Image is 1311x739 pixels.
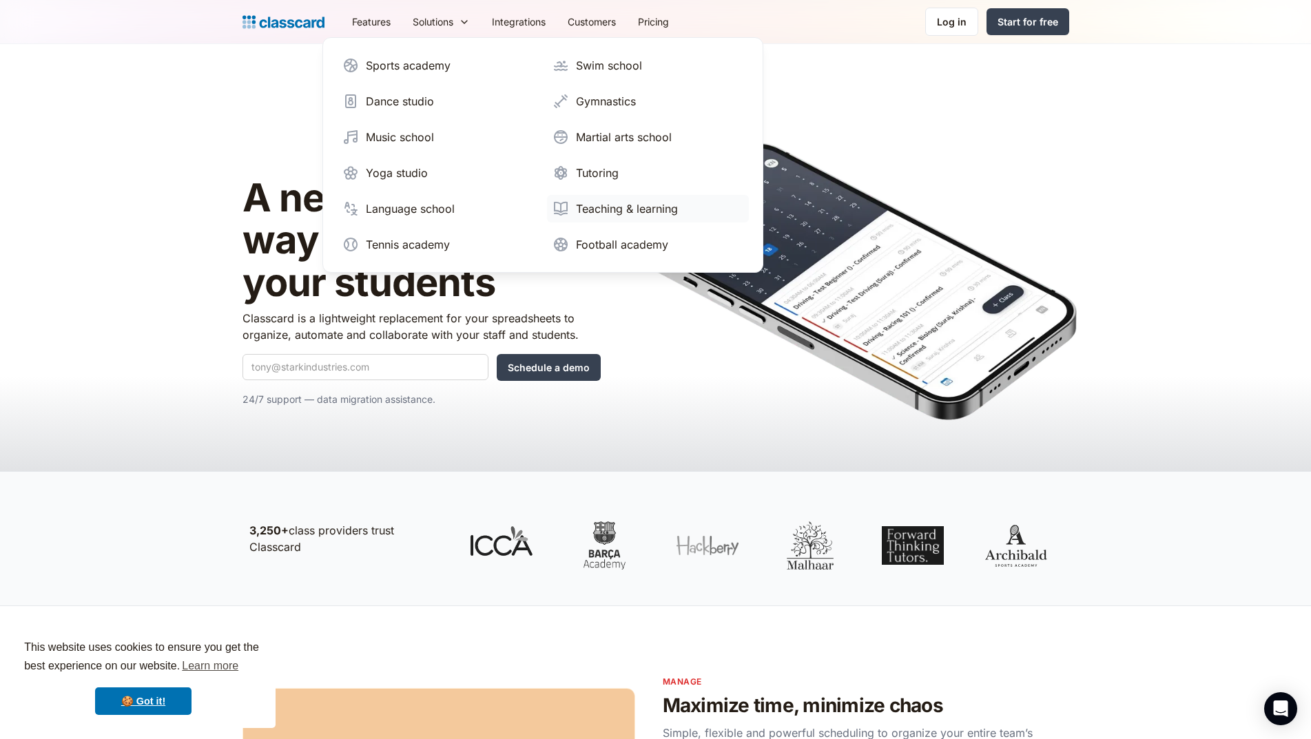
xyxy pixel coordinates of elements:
a: Martial arts school [547,123,749,151]
span: This website uses cookies to ensure you get the best experience on our website. [24,639,262,676]
a: Tennis academy [337,231,539,258]
div: Music school [366,129,434,145]
a: Pricing [627,6,680,37]
p: Manage [663,675,1069,688]
h1: A new, intelligent way to manage your students [242,177,601,304]
a: Logo [242,12,324,32]
div: Tennis academy [366,236,450,253]
div: Teaching & learning [576,200,678,217]
a: Start for free [987,8,1069,35]
a: Gymnastics [547,87,749,115]
a: Football academy [547,231,749,258]
a: Music school [337,123,539,151]
div: cookieconsent [11,626,276,728]
a: Features [341,6,402,37]
nav: Solutions [322,37,763,273]
p: Classcard is a lightweight replacement for your spreadsheets to organize, automate and collaborat... [242,310,601,343]
div: Sports academy [366,57,451,74]
a: Swim school [547,52,749,79]
a: Yoga studio [337,159,539,187]
a: Customers [557,6,627,37]
a: dismiss cookie message [95,687,192,715]
div: Yoga studio [366,165,428,181]
a: Dance studio [337,87,539,115]
input: Schedule a demo [497,354,601,381]
div: Log in [937,14,967,29]
div: Swim school [576,57,642,74]
a: Teaching & learning [547,195,749,222]
div: Start for free [998,14,1058,29]
a: Log in [925,8,978,36]
a: Language school [337,195,539,222]
div: Football academy [576,236,668,253]
div: Dance studio [366,93,434,110]
a: learn more about cookies [180,656,240,676]
a: Sports academy [337,52,539,79]
a: Integrations [481,6,557,37]
div: Solutions [402,6,481,37]
a: Tutoring [547,159,749,187]
strong: 3,250+ [249,523,289,537]
div: Language school [366,200,455,217]
form: Quick Demo Form [242,354,601,381]
p: 24/7 support — data migration assistance. [242,391,601,408]
p: class providers trust Classcard [249,522,442,555]
div: Gymnastics [576,93,636,110]
div: Open Intercom Messenger [1264,692,1297,725]
div: Tutoring [576,165,619,181]
div: Solutions [413,14,453,29]
h2: Maximize time, minimize chaos [663,694,1069,718]
input: tony@starkindustries.com [242,354,488,380]
div: Martial arts school [576,129,672,145]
